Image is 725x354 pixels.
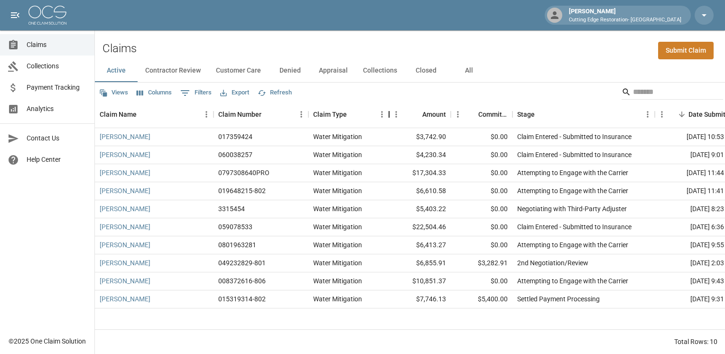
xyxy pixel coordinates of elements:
[517,258,588,268] div: 2nd Negotiation/Review
[451,146,512,164] div: $0.00
[389,272,451,290] div: $10,851.37
[451,254,512,272] div: $3,282.91
[294,107,308,121] button: Menu
[218,168,270,177] div: 0797308640PRO
[9,336,86,346] div: © 2025 One Claim Solution
[347,108,360,121] button: Sort
[261,108,275,121] button: Sort
[409,108,422,121] button: Sort
[655,107,669,121] button: Menu
[218,294,266,304] div: 015319314-802
[535,108,548,121] button: Sort
[27,104,87,114] span: Analytics
[517,222,632,232] div: Claim Entered - Submitted to Insurance
[389,218,451,236] div: $22,504.46
[27,61,87,71] span: Collections
[451,107,465,121] button: Menu
[102,42,137,56] h2: Claims
[313,186,362,196] div: Water Mitigation
[675,108,688,121] button: Sort
[313,101,347,128] div: Claim Type
[100,222,150,232] a: [PERSON_NAME]
[218,85,251,100] button: Export
[214,101,308,128] div: Claim Number
[517,150,632,159] div: Claim Entered - Submitted to Insurance
[451,164,512,182] div: $0.00
[569,16,681,24] p: Cutting Edge Restoration- [GEOGRAPHIC_DATA]
[313,240,362,250] div: Water Mitigation
[218,222,252,232] div: 059078533
[517,294,600,304] div: Settled Payment Processing
[658,42,714,59] a: Submit Claim
[313,294,362,304] div: Water Mitigation
[389,290,451,308] div: $7,746.13
[218,204,245,214] div: 3315454
[100,101,137,128] div: Claim Name
[134,85,174,100] button: Select columns
[389,146,451,164] div: $4,230.34
[517,276,628,286] div: Attempting to Engage with the Carrier
[451,218,512,236] div: $0.00
[100,204,150,214] a: [PERSON_NAME]
[313,204,362,214] div: Water Mitigation
[27,133,87,143] span: Contact Us
[389,236,451,254] div: $6,413.27
[478,101,508,128] div: Committed Amount
[255,85,294,100] button: Refresh
[389,128,451,146] div: $3,742.90
[218,276,266,286] div: 008372616-806
[218,186,266,196] div: 019648215-802
[451,236,512,254] div: $0.00
[100,186,150,196] a: [PERSON_NAME]
[218,101,261,128] div: Claim Number
[27,155,87,165] span: Help Center
[100,276,150,286] a: [PERSON_NAME]
[405,59,447,82] button: Closed
[218,150,252,159] div: 060038257
[389,254,451,272] div: $6,855.91
[95,59,138,82] button: Active
[674,337,717,346] div: Total Rows: 10
[517,204,627,214] div: Negotiating with Third-Party Adjuster
[27,83,87,93] span: Payment Tracking
[27,40,87,50] span: Claims
[313,150,362,159] div: Water Mitigation
[641,107,655,121] button: Menu
[389,164,451,182] div: $17,304.33
[355,59,405,82] button: Collections
[422,101,446,128] div: Amount
[447,59,490,82] button: All
[313,168,362,177] div: Water Mitigation
[100,258,150,268] a: [PERSON_NAME]
[451,128,512,146] div: $0.00
[465,108,478,121] button: Sort
[308,101,389,128] div: Claim Type
[218,132,252,141] div: 017359424
[137,108,150,121] button: Sort
[451,101,512,128] div: Committed Amount
[269,59,311,82] button: Denied
[100,168,150,177] a: [PERSON_NAME]
[313,276,362,286] div: Water Mitigation
[517,132,632,141] div: Claim Entered - Submitted to Insurance
[100,132,150,141] a: [PERSON_NAME]
[138,59,208,82] button: Contractor Review
[517,168,628,177] div: Attempting to Engage with the Carrier
[451,182,512,200] div: $0.00
[218,240,256,250] div: 0801963281
[389,200,451,218] div: $5,403.22
[208,59,269,82] button: Customer Care
[313,222,362,232] div: Water Mitigation
[218,258,266,268] div: 049232829-801
[311,59,355,82] button: Appraisal
[28,6,66,25] img: ocs-logo-white-transparent.png
[451,290,512,308] div: $5,400.00
[517,101,535,128] div: Stage
[178,85,214,101] button: Show filters
[97,85,130,100] button: Views
[451,272,512,290] div: $0.00
[199,107,214,121] button: Menu
[389,101,451,128] div: Amount
[389,182,451,200] div: $6,610.58
[100,240,150,250] a: [PERSON_NAME]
